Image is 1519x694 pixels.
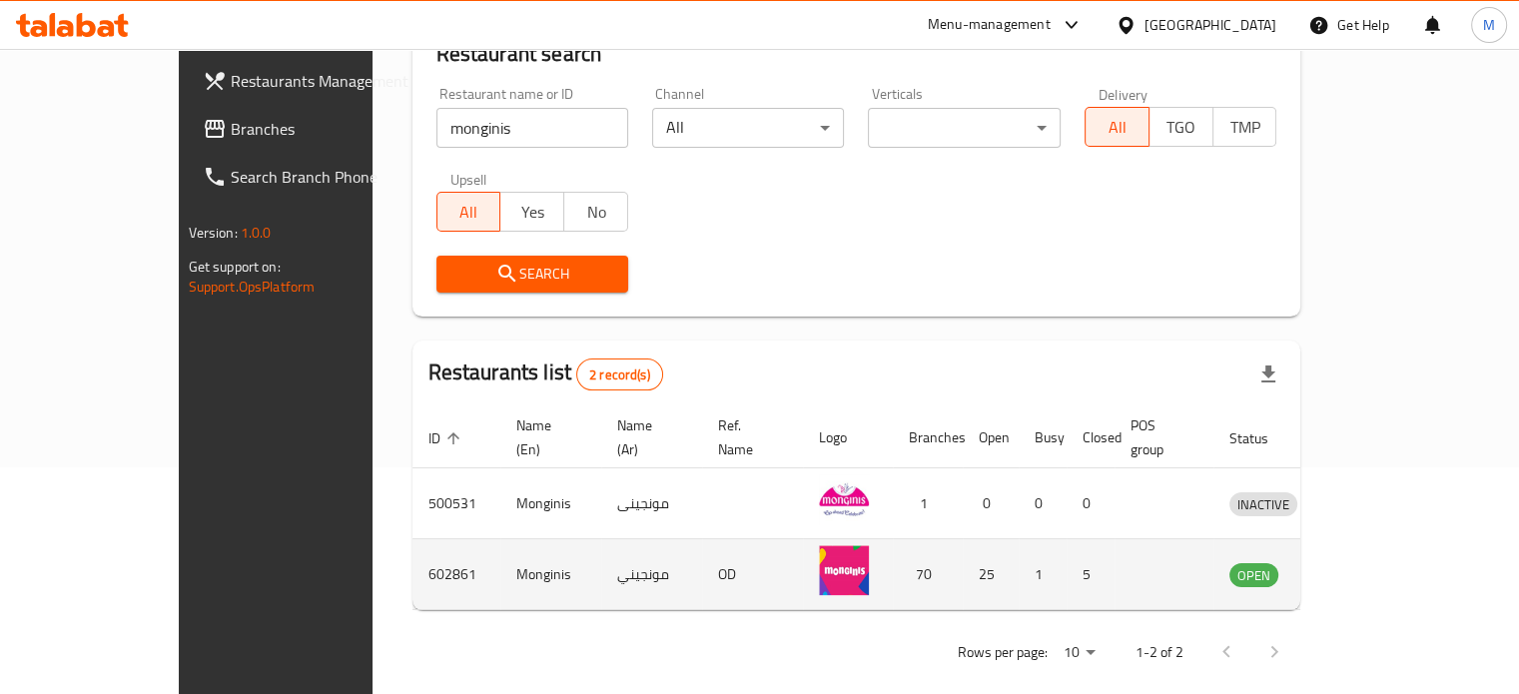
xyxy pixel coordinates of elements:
div: ​ [868,108,1060,148]
span: 2 record(s) [577,365,662,384]
span: ID [428,426,466,450]
img: Monginis [819,545,869,595]
td: 1 [893,468,963,539]
h2: Restaurant search [436,39,1277,69]
span: Name (En) [516,413,577,461]
span: Name (Ar) [617,413,678,461]
span: All [1094,113,1141,142]
th: Closed [1067,407,1115,468]
span: Yes [508,198,556,227]
button: TGO [1148,107,1213,147]
span: Get support on: [189,254,281,280]
button: All [436,192,501,232]
td: 25 [963,539,1019,610]
th: Logo [803,407,893,468]
td: 0 [1067,468,1115,539]
input: Search for restaurant name or ID.. [436,108,628,148]
td: OD [702,539,803,610]
td: 0 [963,468,1019,539]
button: No [563,192,628,232]
div: [GEOGRAPHIC_DATA] [1144,14,1276,36]
span: Version: [189,220,238,246]
td: 70 [893,539,963,610]
td: مونجينى [601,468,702,539]
span: POS group [1131,413,1189,461]
span: Restaurants Management [231,69,416,93]
div: All [652,108,844,148]
td: Monginis [500,539,601,610]
td: Monginis [500,468,601,539]
button: Yes [499,192,564,232]
td: 602861 [412,539,500,610]
button: Search [436,256,628,293]
span: TGO [1157,113,1205,142]
div: Rows per page: [1055,638,1103,668]
div: Menu-management [928,13,1051,37]
td: 0 [1019,468,1067,539]
span: Search Branch Phone [231,165,416,189]
span: Branches [231,117,416,141]
button: All [1085,107,1149,147]
div: INACTIVE [1229,492,1297,516]
span: All [445,198,493,227]
span: No [572,198,620,227]
span: 1.0.0 [241,220,272,246]
span: Status [1229,426,1294,450]
span: M [1483,14,1495,36]
a: Restaurants Management [187,57,432,105]
div: Total records count [576,358,663,390]
td: 500531 [412,468,500,539]
div: Export file [1244,350,1292,398]
a: Branches [187,105,432,153]
button: TMP [1212,107,1277,147]
th: Branches [893,407,963,468]
span: OPEN [1229,564,1278,587]
span: TMP [1221,113,1269,142]
span: INACTIVE [1229,493,1297,516]
a: Search Branch Phone [187,153,432,201]
td: 5 [1067,539,1115,610]
span: Ref. Name [718,413,779,461]
p: Rows per page: [957,640,1047,665]
th: Open [963,407,1019,468]
label: Upsell [450,172,487,186]
td: 1 [1019,539,1067,610]
img: Monginis [819,474,869,524]
p: 1-2 of 2 [1135,640,1182,665]
label: Delivery [1099,87,1148,101]
td: مونجيني [601,539,702,610]
th: Busy [1019,407,1067,468]
table: enhanced table [412,407,1390,610]
h2: Restaurants list [428,357,663,390]
span: Search [452,262,612,287]
a: Support.OpsPlatform [189,274,316,300]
